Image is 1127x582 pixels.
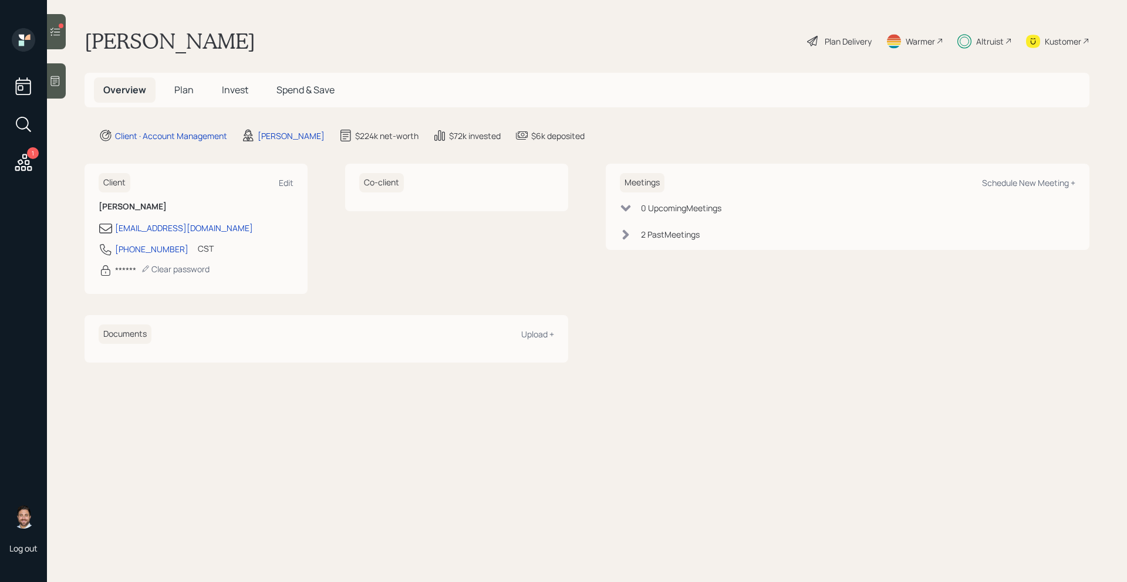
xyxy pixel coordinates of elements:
div: Edit [279,177,293,188]
div: Client · Account Management [115,130,227,142]
div: CST [198,242,214,255]
div: [EMAIL_ADDRESS][DOMAIN_NAME] [115,222,253,234]
div: Kustomer [1045,35,1081,48]
div: Clear password [141,263,210,275]
span: Plan [174,83,194,96]
div: Schedule New Meeting + [982,177,1075,188]
h1: [PERSON_NAME] [85,28,255,54]
div: $224k net-worth [355,130,419,142]
div: Plan Delivery [825,35,872,48]
img: michael-russo-headshot.png [12,505,35,529]
div: $72k invested [449,130,501,142]
div: Altruist [976,35,1004,48]
div: Warmer [906,35,935,48]
div: 2 Past Meeting s [641,228,700,241]
h6: Co-client [359,173,404,192]
div: Upload + [521,329,554,340]
div: Log out [9,543,38,554]
span: Overview [103,83,146,96]
div: [PERSON_NAME] [258,130,325,142]
h6: Meetings [620,173,664,192]
div: [PHONE_NUMBER] [115,243,188,255]
h6: Documents [99,324,151,344]
h6: Client [99,173,130,192]
div: $6k deposited [531,130,585,142]
div: 1 [27,147,39,159]
div: 0 Upcoming Meeting s [641,202,721,214]
span: Spend & Save [276,83,335,96]
h6: [PERSON_NAME] [99,202,293,212]
span: Invest [222,83,248,96]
